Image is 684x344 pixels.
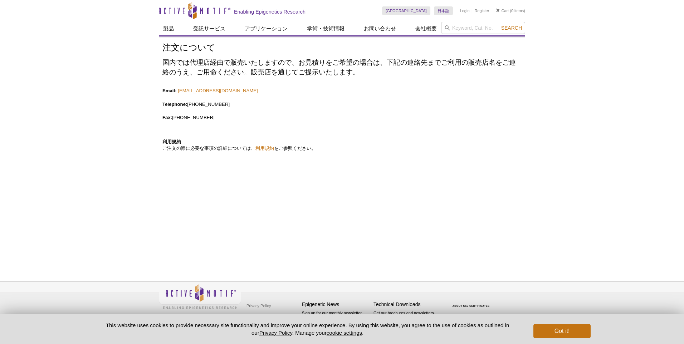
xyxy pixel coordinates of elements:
p: ご注文の際に必要な事項の詳細については、 をご参照ください。 [162,139,522,152]
h4: Epigenetic News [302,301,370,308]
button: Search [499,25,524,31]
a: [EMAIL_ADDRESS][DOMAIN_NAME] [178,88,258,93]
h4: Technical Downloads [373,301,441,308]
strong: Email: [162,88,177,93]
p: Sign up for our monthly newsletter highlighting recent publications in the field of epigenetics. [302,310,370,334]
p: Get our brochures and newsletters, or request them by mail. [373,310,441,328]
a: 受託サービス [189,22,230,35]
input: Keyword, Cat. No. [441,22,525,34]
strong: Telephone: [162,102,187,107]
img: Your Cart [496,9,499,12]
a: 学術・技術情報 [303,22,349,35]
a: Privacy Policy [245,300,273,311]
button: cookie settings [327,330,362,336]
a: [GEOGRAPHIC_DATA] [382,6,430,15]
a: Register [474,8,489,13]
strong: Fax: [162,115,172,120]
a: お問い合わせ [360,22,400,35]
p: This website uses cookies to provide necessary site functionality and improve your online experie... [93,321,522,336]
a: 利用規約 [255,146,274,151]
p: [PHONE_NUMBER] [162,114,522,121]
a: 会社概要 [411,22,441,35]
li: | [472,6,473,15]
a: 日本語 [434,6,453,15]
button: Got it! [533,324,591,338]
h2: 国内では代理店経由で販売いたしますので、お見積りをご希望の場合は、下記の連絡先までご利用の販売店名をご連絡のうえ、ご用命ください。販売店を通じてご提示いたします。 [162,58,522,77]
img: Active Motif, [159,282,241,311]
strong: 利用規約 [162,139,181,144]
a: 製品 [159,22,178,35]
a: Cart [496,8,509,13]
h2: Enabling Epigenetics Research [234,9,306,15]
a: Login [460,8,470,13]
h1: 注文について [162,43,522,53]
table: Click to Verify - This site chose Symantec SSL for secure e-commerce and confidential communicati... [445,294,499,310]
a: ABOUT SSL CERTIFICATES [453,305,490,307]
p: [PHONE_NUMBER] [162,101,522,108]
li: (0 items) [496,6,525,15]
a: Terms & Conditions [245,311,282,322]
a: Privacy Policy [259,330,292,336]
span: Search [501,25,522,31]
a: アプリケーション [240,22,292,35]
